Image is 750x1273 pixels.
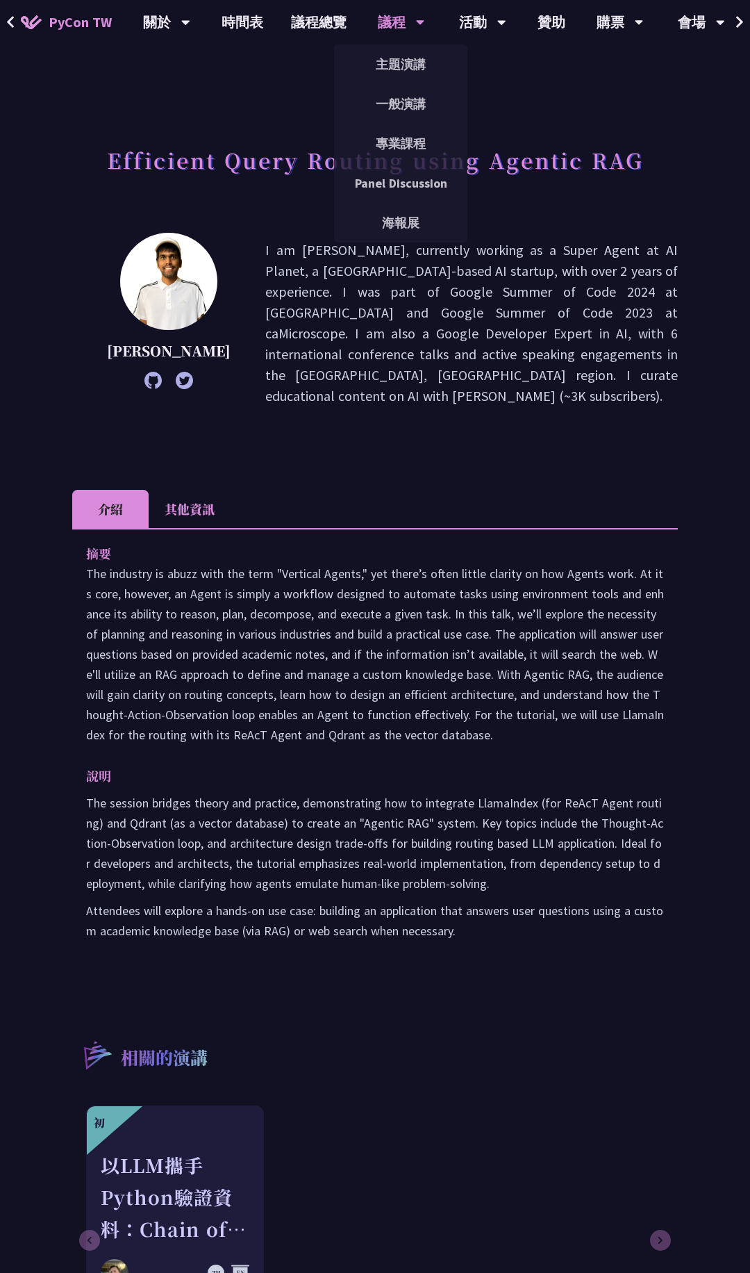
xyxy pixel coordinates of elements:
[86,793,664,894] p: The session bridges theory and practice, demonstrating how to integrate LlamaIndex (for ReAcT Age...
[94,1115,105,1131] div: 初
[72,490,149,528] li: 介紹
[63,1021,131,1088] img: r3.8d01567.svg
[49,12,112,33] span: PyCon TW
[86,543,636,564] p: 摘要
[86,564,664,745] p: The industry is abuzz with the term "Vertical Agents," yet there’s often little clarity on how Ag...
[86,901,664,941] p: Attendees will explore a hands-on use case: building an application that answers user questions u...
[121,1045,208,1073] p: 相關的演講
[21,15,42,29] img: Home icon of PyCon TW 2025
[265,240,678,406] p: I am [PERSON_NAME], currently working as a Super Agent at AI Planet, a [GEOGRAPHIC_DATA]-based AI...
[120,233,217,330] img: Tarun Jain
[86,766,636,786] p: 說明
[107,340,231,361] p: [PERSON_NAME]
[107,139,644,181] h1: Efficient Query Routing using Agentic RAG
[334,167,467,199] a: Panel Discussion
[334,88,467,120] a: 一般演講
[334,127,467,160] a: 專業課程
[101,1149,249,1245] div: 以LLM攜手Python驗證資料：Chain of Verification (CoVe)實務應用
[7,5,126,40] a: PyCon TW
[334,48,467,81] a: 主題演講
[334,206,467,239] a: 海報展
[149,490,231,528] li: 其他資訊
